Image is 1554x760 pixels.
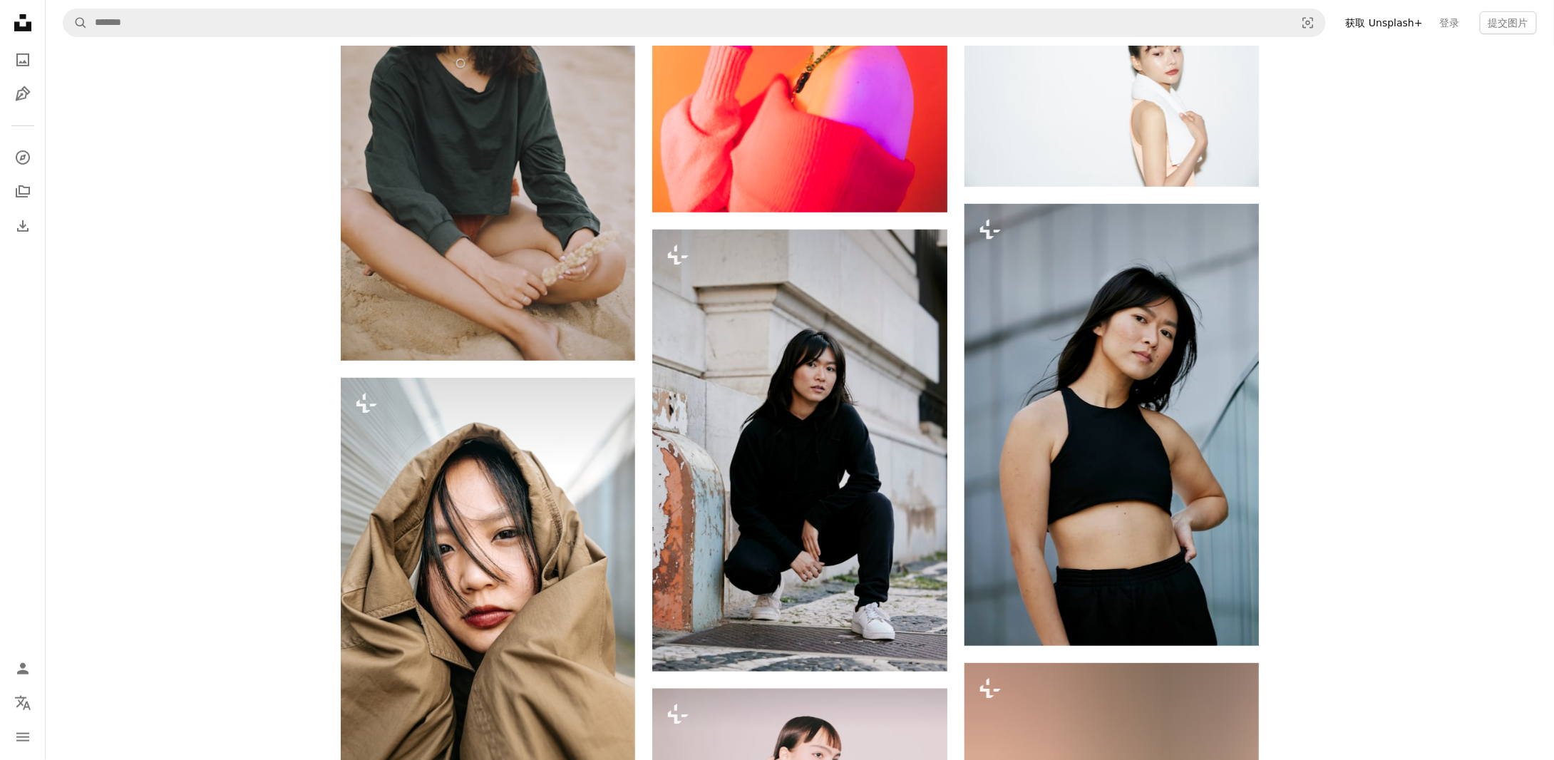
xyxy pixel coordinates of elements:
[1291,9,1325,36] button: 视觉搜索
[1337,11,1431,34] a: 获取 Unsplash+
[9,9,37,40] a: 首页 — Unsplash
[9,212,37,240] a: 下载历史记录
[1488,17,1528,29] font: 提交图片
[1431,11,1468,34] a: 登录
[964,418,1259,431] a: 一位身穿黑色露脐上衣的女士正在摆姿势拍照
[9,46,37,74] a: 照片
[9,654,37,683] a: 登录 / 注册
[63,9,1326,37] form: 在全站范围内查找视觉效果
[964,82,1259,95] a: 闪光灯，白色背景，位于日本
[652,443,947,456] a: 一位女士坐在墙边的地上
[1440,17,1460,29] font: 登录
[9,723,37,751] button: 菜单
[652,230,947,672] img: 一位女士坐在墙边的地上
[9,143,37,172] a: 探索
[9,80,37,108] a: 插图
[1480,11,1537,34] button: 提交图片
[63,9,88,36] button: 搜索 Unsplash
[9,178,37,206] a: 收藏
[964,204,1259,646] img: 一位身穿黑色露脐上衣的女士正在摆姿势拍照
[341,133,635,146] a: 时尚的嬉皮士女孩拿着药草坐在沙滩上 穿着现代泳衣和毛衣的时尚晒黑年轻女子在海边放松 暑假 无忧无虑
[1346,17,1423,29] font: 获取 Unsplash+
[9,689,37,717] button: 语言
[341,592,635,605] a: 一位身穿棕色外套、涂着红色口红的女士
